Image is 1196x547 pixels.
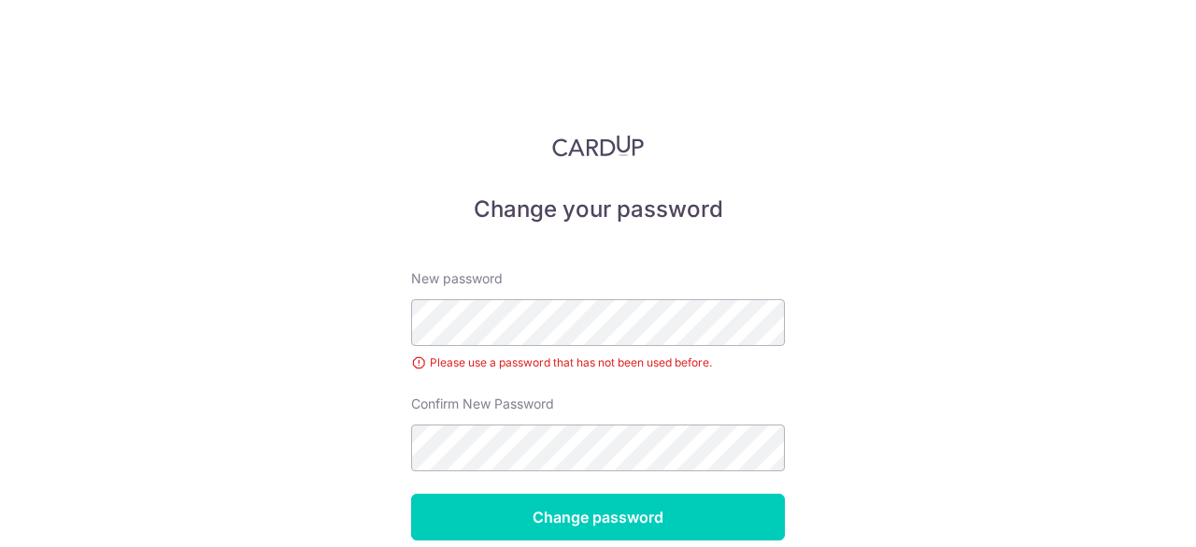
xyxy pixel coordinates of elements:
[411,494,785,540] input: Change password
[411,353,785,372] div: Please use a password that has not been used before.
[411,194,785,224] h5: Change your password
[411,395,554,413] label: Confirm New Password
[411,269,503,288] label: New password
[552,135,644,157] img: CardUp Logo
